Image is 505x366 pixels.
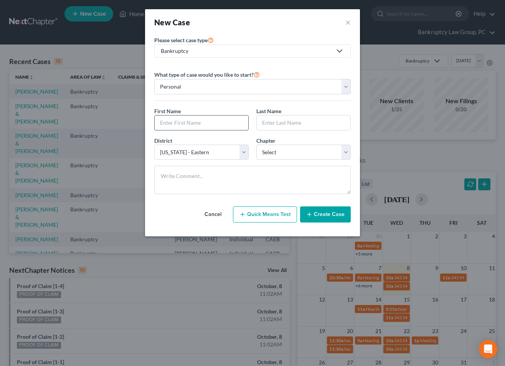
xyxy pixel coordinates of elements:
[256,137,276,144] span: Chapter
[345,17,351,28] button: ×
[154,108,181,114] span: First Name
[154,18,190,27] strong: New Case
[154,137,172,144] span: District
[479,340,497,358] div: Open Intercom Messenger
[256,108,281,114] span: Last Name
[154,70,260,79] label: What type of case would you like to start?
[233,206,297,223] button: Quick Means Test
[154,37,208,43] span: Please select case type
[196,207,230,222] button: Cancel
[161,47,332,55] div: Bankruptcy
[155,115,248,130] input: Enter First Name
[257,115,350,130] input: Enter Last Name
[300,206,351,223] button: Create Case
